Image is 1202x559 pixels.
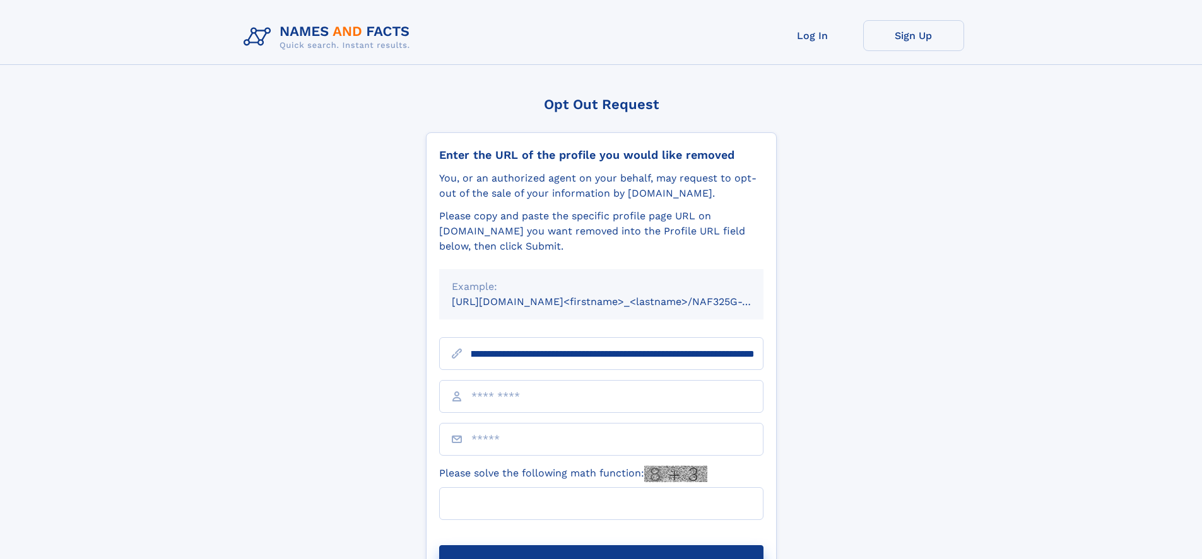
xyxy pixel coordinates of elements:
[452,296,787,308] small: [URL][DOMAIN_NAME]<firstname>_<lastname>/NAF325G-xxxxxxxx
[762,20,863,51] a: Log In
[439,209,763,254] div: Please copy and paste the specific profile page URL on [DOMAIN_NAME] you want removed into the Pr...
[239,20,420,54] img: Logo Names and Facts
[439,171,763,201] div: You, or an authorized agent on your behalf, may request to opt-out of the sale of your informatio...
[439,466,707,482] label: Please solve the following math function:
[439,148,763,162] div: Enter the URL of the profile you would like removed
[426,96,777,112] div: Opt Out Request
[452,279,751,294] div: Example:
[863,20,964,51] a: Sign Up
